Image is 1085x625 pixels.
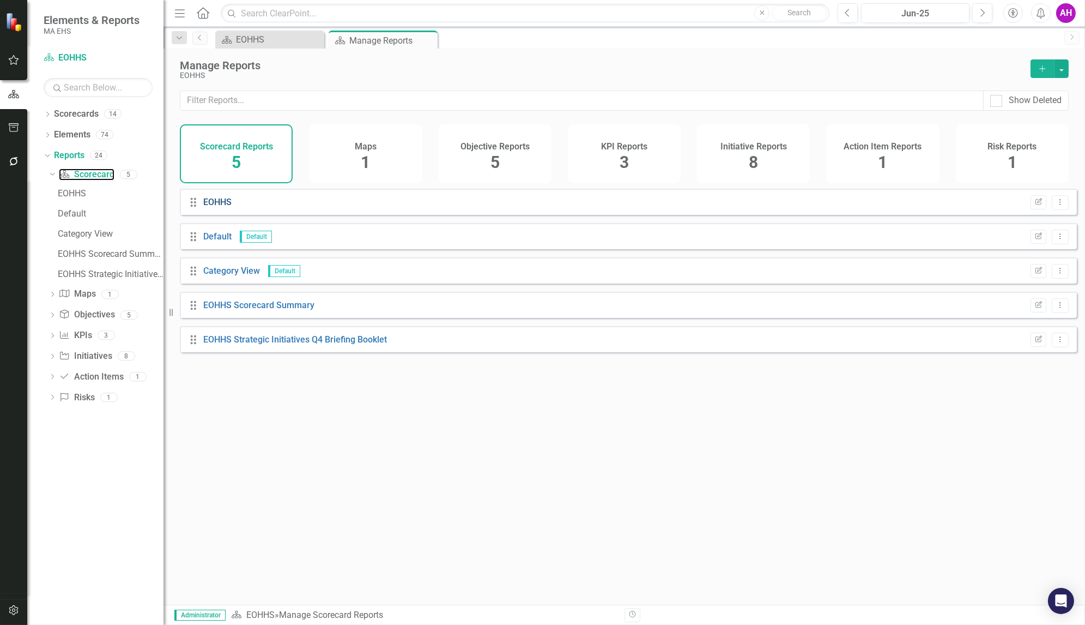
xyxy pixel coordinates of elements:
[987,142,1036,152] h4: Risk Reports
[355,142,377,152] h4: Maps
[58,189,163,199] div: EOHHS
[58,249,163,259] div: EOHHS Scorecard Summary
[1048,588,1074,614] div: Open Intercom Messenger
[236,33,322,46] div: EOHHS
[174,610,226,621] span: Administrator
[349,34,435,47] div: Manage Reports
[180,91,984,111] input: Filter Reports...
[203,266,260,276] a: Category View
[200,142,273,152] h4: Scorecard Reports
[1009,94,1062,107] div: Show Deleted
[878,153,888,172] span: 1
[720,142,787,152] h4: Initiative Reports
[44,14,140,27] span: Elements & Reports
[59,350,112,363] a: Initiatives
[620,153,629,172] span: 3
[246,610,275,620] a: EOHHS
[490,153,500,172] span: 5
[601,142,647,152] h4: KPI Reports
[55,265,163,283] a: EOHHS Strategic Initiatives Q4 Briefing Booklet
[865,7,966,20] div: Jun-25
[203,231,232,242] a: Default
[1056,3,1076,23] button: AH
[268,265,300,277] span: Default
[54,149,84,162] a: Reports
[460,142,530,152] h4: Objective Reports
[118,352,135,361] div: 8
[749,153,758,172] span: 8
[44,78,153,97] input: Search Below...
[844,142,922,152] h4: Action Item Reports
[129,372,147,381] div: 1
[361,153,370,172] span: 1
[59,392,94,404] a: Risks
[240,231,272,243] span: Default
[58,269,163,279] div: EOHHS Strategic Initiatives Q4 Briefing Booklet
[5,13,25,32] img: ClearPoint Strategy
[203,197,232,207] a: EOHHS
[180,59,1020,71] div: Manage Reports
[120,170,137,179] div: 5
[58,229,163,239] div: Category View
[120,310,138,320] div: 5
[59,309,114,321] a: Objectives
[861,3,969,23] button: Jun-25
[232,153,241,172] span: 5
[96,130,113,140] div: 74
[203,334,387,345] a: EOHHS Strategic Initiatives Q4 Briefing Booklet
[44,27,140,35] small: MA EHS
[231,609,616,622] div: » Manage Scorecard Reports
[55,245,163,262] a: EOHHS Scorecard Summary
[788,8,811,17] span: Search
[180,71,1020,80] div: EOHHS
[59,169,114,181] a: Scorecard
[55,225,163,242] a: Category View
[1008,153,1017,172] span: 1
[98,331,115,340] div: 3
[101,290,119,299] div: 1
[58,209,163,219] div: Default
[203,300,314,310] a: EOHHS Scorecard Summary
[55,184,163,202] a: EOHHS
[218,33,322,46] a: EOHHS
[772,5,827,21] button: Search
[104,110,122,119] div: 14
[90,151,107,160] div: 24
[59,288,95,301] a: Maps
[54,108,99,121] a: Scorecards
[44,52,153,64] a: EOHHS
[221,4,829,23] input: Search ClearPoint...
[54,129,90,141] a: Elements
[59,329,92,342] a: KPIs
[55,205,163,222] a: Default
[59,371,123,383] a: Action Items
[100,393,118,402] div: 1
